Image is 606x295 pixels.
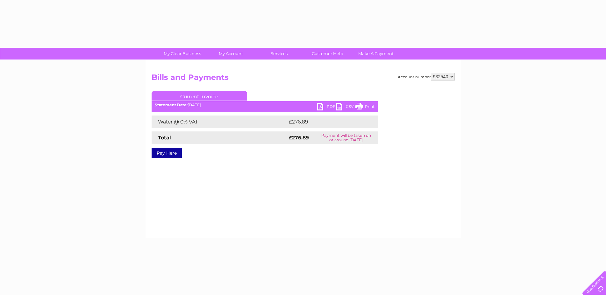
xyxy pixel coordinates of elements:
a: My Clear Business [156,48,209,60]
a: Make A Payment [350,48,402,60]
a: Customer Help [301,48,354,60]
a: PDF [317,103,336,112]
h2: Bills and Payments [152,73,455,85]
a: Pay Here [152,148,182,158]
a: CSV [336,103,355,112]
a: Current Invoice [152,91,247,101]
div: Account number [398,73,455,81]
strong: £276.89 [289,135,309,141]
b: Statement Date: [155,102,188,107]
div: [DATE] [152,103,378,107]
td: Water @ 0% VAT [152,116,287,128]
td: Payment will be taken on or around [DATE] [315,131,377,144]
a: Services [253,48,305,60]
td: £276.89 [287,116,367,128]
a: My Account [204,48,257,60]
a: Print [355,103,374,112]
strong: Total [158,135,171,141]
